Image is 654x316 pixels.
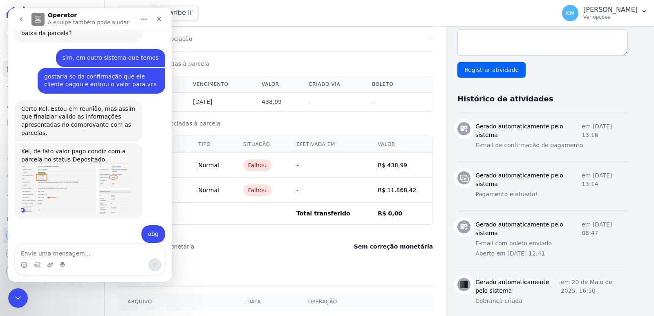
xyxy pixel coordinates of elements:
[40,10,121,18] p: A equipe também pode ajudar
[7,92,157,134] div: Adriane diz…
[582,171,628,188] p: em [DATE] 13:14
[3,43,101,59] a: Contratos
[7,134,134,211] div: Kel, de fato valor pago condiz com a parcela no status Depositado:
[475,141,628,150] p: E-mail de confirmacão de pagamento
[287,136,368,153] th: Efetivada em
[7,217,157,242] div: Kerolayne diz…
[243,159,272,171] div: Falhou
[368,153,432,178] td: R$ 438,99
[457,94,553,104] h3: Histórico de atividades
[365,93,414,111] th: -
[7,60,157,92] div: Kerolayne diz…
[3,227,101,244] a: Recebíveis
[583,14,638,20] p: Ver opções
[39,253,45,260] button: Upload do anexo
[561,278,628,295] p: em 20 de Maio de 2025, 16:50
[54,46,150,54] div: sim, em outro sistema que temos
[143,3,158,18] div: Fechar
[13,139,128,155] div: Kel, de fato valor pago condiz com a parcela no status Depositado:
[3,96,101,113] a: Clientes
[475,171,582,188] h3: Gerado automaticamente pelo sistema
[287,178,368,203] td: -
[128,3,143,19] button: Início
[475,297,628,305] p: Cobrança criada
[431,35,433,43] dd: -
[7,214,98,224] div: Plataformas
[457,62,526,78] input: Registrar atividade
[3,150,101,167] a: Crédito
[118,294,237,310] th: Arquivo
[255,76,302,93] th: Valor
[118,242,304,251] dt: Última correção monetária
[3,168,101,185] a: Negativação
[3,25,101,41] a: Visão Geral
[7,236,157,250] textarea: Envie uma mensagem...
[29,60,157,85] div: gostaria so da confirmação que ele cliente pagou e entrou o valor para vcs
[3,114,101,131] a: Minha Carteira
[118,5,199,20] button: Ilhas Do Caribe Ii
[140,250,153,263] button: Enviar uma mensagem
[188,153,233,178] td: Normal
[287,203,368,224] td: Total transferido
[475,122,582,139] h3: Gerado automaticamente pelo sistema
[3,186,101,203] a: Troca de Arquivos
[118,267,433,277] h3: Exportação
[8,8,172,282] iframe: Intercom live chat
[133,217,157,235] div: obg
[582,122,628,139] p: em [DATE] 13:16
[3,132,101,149] a: Transferências
[36,65,150,81] div: gostaria so da confirmação que ele cliente pagou e entrou o valor para vcs
[7,41,157,60] div: Kerolayne diz…
[188,136,233,153] th: Tipo
[7,92,134,134] div: Certo Kel. Estou em reunião, mas assim que finalziar valido as informações apresentadas no compro...
[118,119,433,128] h3: Transferências associadas à parcela
[287,153,368,178] td: -
[302,93,365,111] th: -
[302,76,365,93] th: Criado via
[475,190,628,199] p: Pagamento efetuado!
[475,278,561,295] h3: Gerado automaticamente pelo sistema
[3,78,101,95] a: Lotes
[582,220,628,238] p: em [DATE] 08:47
[3,61,101,77] a: Parcelas
[13,253,19,260] button: Selecionador de Emoji
[255,93,302,111] th: 438,99
[233,136,287,153] th: Situação
[475,220,582,238] h3: Gerado automaticamente pelo sistema
[3,245,101,262] a: Conta Hent
[186,76,255,93] th: Vencimento
[298,294,433,310] th: Operação
[186,93,255,111] th: [DATE]
[48,41,157,59] div: sim, em outro sistema que temos
[566,10,574,16] span: KM
[26,253,32,260] button: Selecionador de GIF
[583,6,638,14] p: [PERSON_NAME]
[8,288,28,308] iframe: Intercom live chat
[475,249,628,258] p: Aberto em [DATE] 12:41
[243,184,272,196] div: Falhou
[188,178,233,203] td: Normal
[237,294,298,310] th: Data
[354,242,433,251] dd: Sem correção monetária
[140,222,150,230] div: obg
[555,2,654,25] button: KM [PERSON_NAME] Ver opções
[368,136,432,153] th: Valor
[368,178,432,203] td: R$ 11.868,42
[52,253,58,260] button: Start recording
[475,239,628,248] p: E-mail com boleto enviado
[365,76,414,93] th: Boleto
[368,203,432,224] td: R$ 0,00
[7,134,157,217] div: Adriane diz…
[13,97,128,129] div: Certo Kel. Estou em reunião, mas assim que finalziar valido as informações apresentadas no compro...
